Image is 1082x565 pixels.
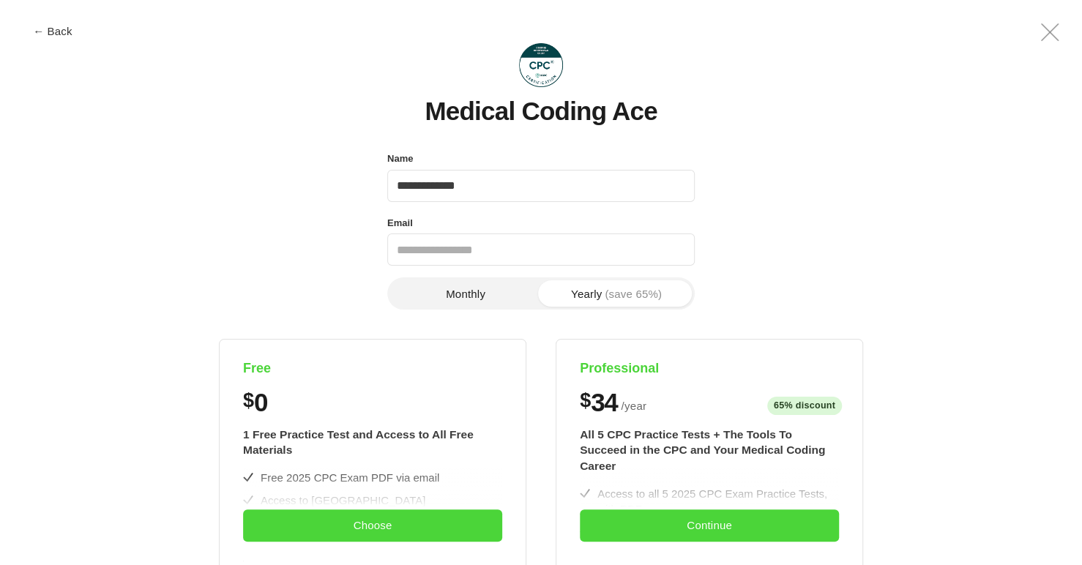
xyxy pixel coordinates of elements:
[243,427,502,458] div: 1 Free Practice Test and Access to All Free Materials
[243,389,254,412] span: $
[580,389,591,412] span: $
[243,360,502,377] h4: Free
[580,427,839,474] div: All 5 CPC Practice Tests + The Tools To Succeed in the CPC and Your Medical Coding Career
[591,389,617,415] span: 34
[767,397,842,415] span: 65% discount
[387,170,695,202] input: Name
[243,509,502,542] button: Choose
[387,214,413,233] label: Email
[33,26,44,37] span: ←
[580,509,839,542] button: Continue
[541,280,692,307] button: Yearly(save 65%)
[621,397,646,415] span: / year
[425,97,657,126] h1: Medical Coding Ace
[387,233,695,266] input: Email
[387,149,413,168] label: Name
[519,43,563,87] img: Medical Coding Ace
[254,389,267,415] span: 0
[605,288,662,299] span: (save 65%)
[580,360,839,377] h4: Professional
[390,280,541,307] button: Monthly
[23,26,82,37] button: ← Back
